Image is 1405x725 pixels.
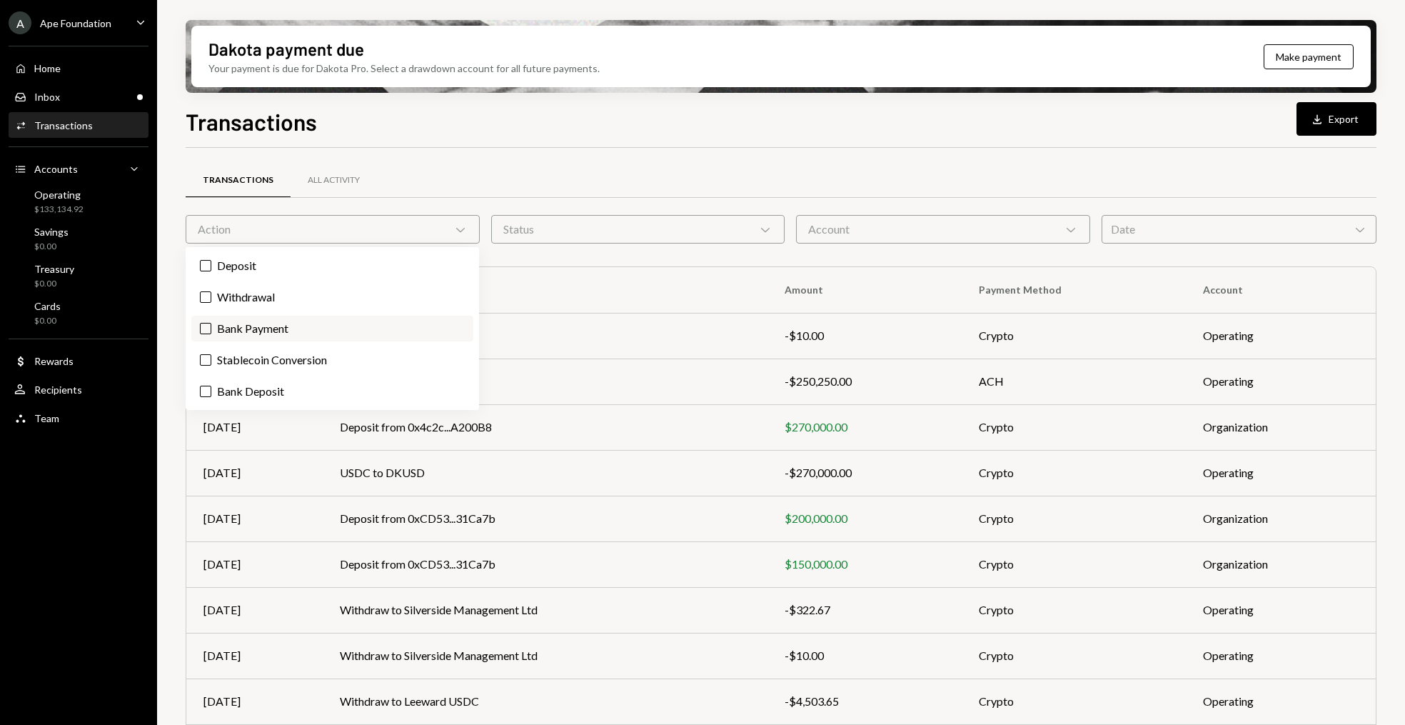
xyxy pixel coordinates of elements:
[1186,633,1376,679] td: Operating
[962,679,1186,724] td: Crypto
[785,373,945,390] div: -$250,250.00
[9,405,148,431] a: Team
[34,241,69,253] div: $0.00
[203,510,306,527] div: [DATE]
[9,112,148,138] a: Transactions
[962,633,1186,679] td: Crypto
[1296,102,1376,136] button: Export
[34,263,74,275] div: Treasury
[323,450,767,496] td: USDC to DKUSD
[962,313,1186,359] td: Crypto
[785,647,945,664] div: -$10.00
[1186,450,1376,496] td: Operating
[40,17,111,29] div: Ape Foundation
[962,359,1186,404] td: ACH
[34,62,61,74] div: Home
[785,327,945,344] div: -$10.00
[1264,44,1354,69] button: Make payment
[785,556,945,573] div: $150,000.00
[9,376,148,402] a: Recipients
[9,184,148,219] a: Operating$133,134.92
[9,296,148,330] a: Cards$0.00
[962,404,1186,450] td: Crypto
[323,496,767,541] td: Deposit from 0xCD53...31Ca7b
[203,174,273,186] div: Transactions
[1186,359,1376,404] td: Operating
[34,412,59,424] div: Team
[323,587,767,633] td: Withdraw to Silverside Management Ltd
[191,347,473,373] label: Stablecoin Conversion
[785,601,945,619] div: -$322.67
[34,384,82,396] div: Recipients
[208,37,364,61] div: Dakota payment due
[785,693,945,710] div: -$4,503.65
[186,215,480,244] div: Action
[785,510,945,527] div: $200,000.00
[1186,541,1376,587] td: Organization
[34,355,74,367] div: Rewards
[1186,313,1376,359] td: Operating
[203,464,306,481] div: [DATE]
[767,267,962,313] th: Amount
[962,267,1186,313] th: Payment Method
[203,693,306,710] div: [DATE]
[323,404,767,450] td: Deposit from 0x4c2c...A200B8
[9,259,148,293] a: Treasury$0.00
[1186,679,1376,724] td: Operating
[200,354,211,366] button: Stablecoin Conversion
[796,215,1090,244] div: Account
[491,215,785,244] div: Status
[785,419,945,436] div: $270,000.00
[1186,404,1376,450] td: Organization
[200,386,211,397] button: Bank Deposit
[34,226,69,238] div: Savings
[203,419,306,436] div: [DATE]
[191,284,473,310] label: Withdrawal
[962,450,1186,496] td: Crypto
[323,541,767,587] td: Deposit from 0xCD53...31Ca7b
[323,679,767,724] td: Withdraw to Leeward USDC
[186,162,291,199] a: Transactions
[34,163,78,175] div: Accounts
[191,379,473,404] label: Bank Deposit
[34,315,61,327] div: $0.00
[34,204,84,216] div: $133,134.92
[34,91,60,103] div: Inbox
[962,541,1186,587] td: Crypto
[308,174,360,186] div: All Activity
[9,221,148,256] a: Savings$0.00
[785,464,945,481] div: -$270,000.00
[962,587,1186,633] td: Crypto
[34,300,61,312] div: Cards
[208,61,600,76] div: Your payment is due for Dakota Pro. Select a drawdown account for all future payments.
[323,267,767,313] th: To/From
[962,496,1186,541] td: Crypto
[9,11,31,34] div: A
[323,313,767,359] td: Withdraw to ZachXBT
[1186,496,1376,541] td: Organization
[323,633,767,679] td: Withdraw to Silverside Management Ltd
[323,359,767,404] td: Complex 1452
[1186,587,1376,633] td: Operating
[9,156,148,181] a: Accounts
[203,647,306,664] div: [DATE]
[291,162,377,199] a: All Activity
[200,260,211,271] button: Deposit
[191,316,473,341] label: Bank Payment
[203,556,306,573] div: [DATE]
[203,601,306,619] div: [DATE]
[9,348,148,374] a: Rewards
[191,253,473,279] label: Deposit
[200,323,211,334] button: Bank Payment
[1186,267,1376,313] th: Account
[200,291,211,303] button: Withdrawal
[34,189,84,201] div: Operating
[9,84,148,109] a: Inbox
[34,278,74,290] div: $0.00
[34,119,93,131] div: Transactions
[9,55,148,81] a: Home
[1102,215,1376,244] div: Date
[186,107,317,136] h1: Transactions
